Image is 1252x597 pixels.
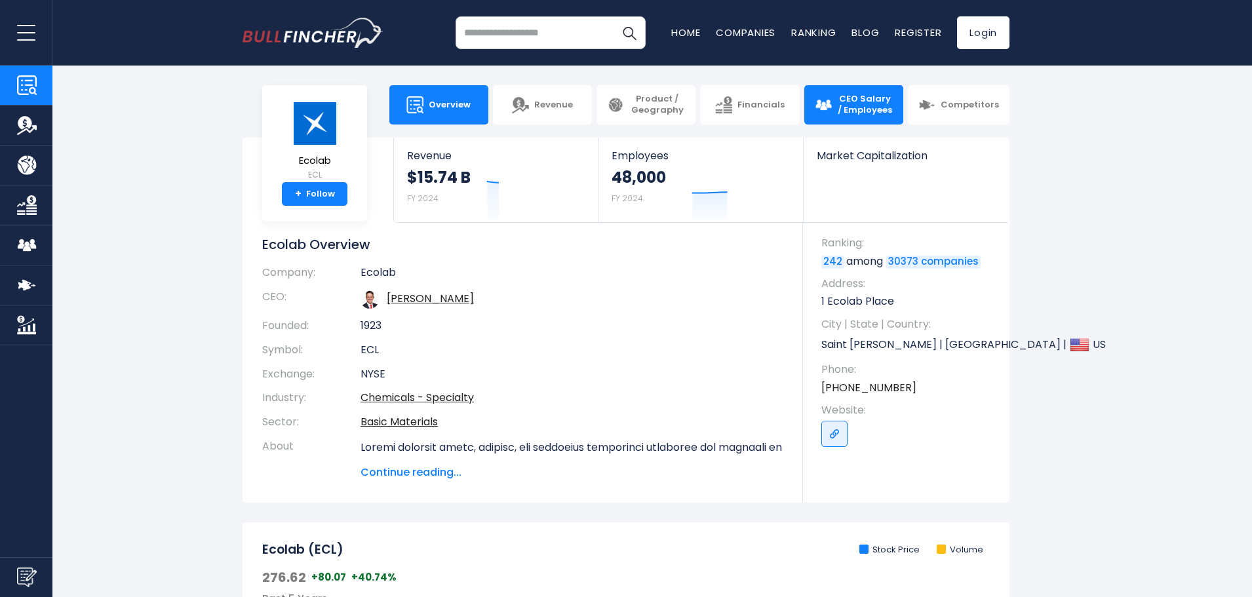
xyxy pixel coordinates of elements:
p: Saint [PERSON_NAME] | [GEOGRAPHIC_DATA] | US [821,335,996,355]
span: Overview [429,100,471,111]
td: NYSE [361,362,783,387]
td: 1923 [361,314,783,338]
span: City | State | Country: [821,317,996,332]
a: ceo [387,291,474,306]
th: Sector: [262,410,361,434]
p: among [821,254,996,269]
button: Search [613,16,646,49]
h1: Ecolab Overview [262,236,783,253]
th: Company: [262,266,361,285]
a: [PHONE_NUMBER] [821,381,916,395]
p: 1 Ecolab Place [821,294,996,309]
span: Employees [612,149,789,162]
a: CEO Salary / Employees [804,85,903,125]
a: Competitors [908,85,1009,125]
th: CEO: [262,285,361,314]
span: Financials [737,100,785,111]
span: Product / Geography [629,94,685,116]
th: Symbol: [262,338,361,362]
span: Ecolab [292,155,338,166]
span: Competitors [941,100,999,111]
th: About [262,434,361,480]
li: Volume [937,545,983,556]
a: Companies [716,26,775,39]
a: Market Capitalization [804,138,1008,184]
span: Phone: [821,362,996,377]
a: Financials [700,85,799,125]
span: Revenue [407,149,585,162]
h2: Ecolab (ECL) [262,542,343,558]
a: Product / Geography [597,85,695,125]
strong: + [295,188,302,200]
a: Register [895,26,941,39]
a: Go to homepage [243,18,383,48]
strong: 48,000 [612,167,666,187]
span: Market Capitalization [817,149,995,162]
span: Revenue [534,100,573,111]
a: Chemicals - Specialty [361,390,474,405]
img: christophe-beck.jpg [361,290,379,309]
td: ECL [361,338,783,362]
a: Go to link [821,421,848,447]
strong: $15.74 B [407,167,471,187]
th: Industry: [262,386,361,410]
span: Website: [821,403,996,417]
a: 30373 companies [886,256,981,269]
img: bullfincher logo [243,18,383,48]
span: +40.74% [351,571,397,584]
th: Exchange: [262,362,361,387]
small: FY 2024 [612,193,643,204]
a: Revenue $15.74 B FY 2024 [394,138,598,222]
td: Ecolab [361,266,783,285]
small: FY 2024 [407,193,439,204]
a: Overview [389,85,488,125]
a: Basic Materials [361,414,438,429]
a: Ecolab ECL [291,101,338,183]
a: 242 [821,256,844,269]
li: Stock Price [859,545,920,556]
th: Founded: [262,314,361,338]
span: Address: [821,277,996,291]
span: CEO Salary / Employees [837,94,893,116]
a: +Follow [282,182,347,206]
span: 276.62 [262,569,306,586]
a: Blog [851,26,879,39]
a: Employees 48,000 FY 2024 [598,138,802,222]
span: Continue reading... [361,465,783,480]
a: Login [957,16,1009,49]
a: Ranking [791,26,836,39]
span: +80.07 [311,571,346,584]
a: Home [671,26,700,39]
small: ECL [292,169,338,181]
span: Ranking: [821,236,996,250]
a: Revenue [493,85,592,125]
